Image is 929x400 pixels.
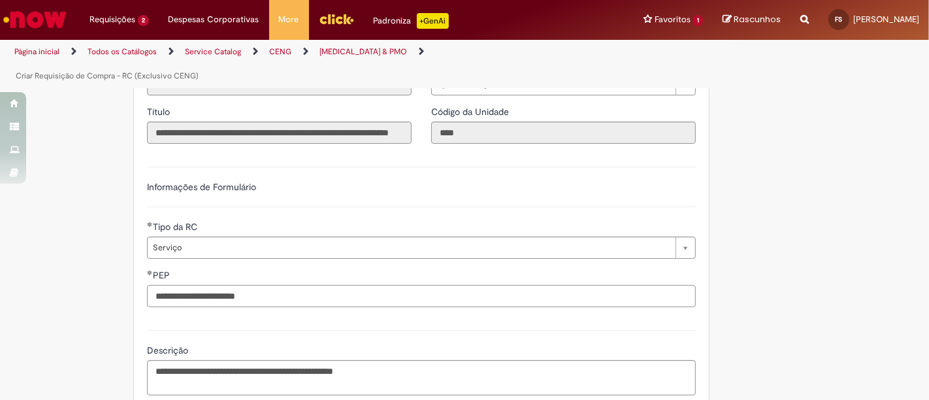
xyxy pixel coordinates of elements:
span: Somente leitura - Título [147,106,172,118]
span: Obrigatório Preenchido [147,270,153,275]
span: FS [836,15,843,24]
input: Código da Unidade [431,122,696,144]
label: Somente leitura - Título [147,105,172,118]
a: CENG [269,46,291,57]
ul: Trilhas de página [10,40,610,88]
span: 2 [138,15,149,26]
span: Tipo da RC [153,221,200,233]
textarea: Descrição [147,360,696,395]
div: Padroniza [374,13,449,29]
span: Serviço [153,237,669,258]
input: Título [147,122,412,144]
label: Informações de Formulário [147,181,256,193]
span: 1 [693,15,703,26]
span: Descrição [147,344,191,356]
span: PEP [153,269,172,281]
label: Somente leitura - Código da Unidade [431,105,512,118]
a: Rascunhos [723,14,781,26]
img: click_logo_yellow_360x200.png [319,9,354,29]
p: +GenAi [417,13,449,29]
a: Service Catalog [185,46,241,57]
span: More [279,13,299,26]
span: Requisições [90,13,135,26]
span: Favoritos [655,13,691,26]
span: Somente leitura - Código da Unidade [431,106,512,118]
img: ServiceNow [1,7,69,33]
span: Obrigatório Preenchido [147,222,153,227]
a: [MEDICAL_DATA] & PMO [319,46,407,57]
span: [PERSON_NAME] [853,14,919,25]
span: Despesas Corporativas [169,13,259,26]
input: PEP [147,285,696,307]
a: Criar Requisição de Compra - RC (Exclusivo CENG) [16,71,199,81]
span: Rascunhos [734,13,781,25]
a: Página inicial [14,46,59,57]
a: Todos os Catálogos [88,46,157,57]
